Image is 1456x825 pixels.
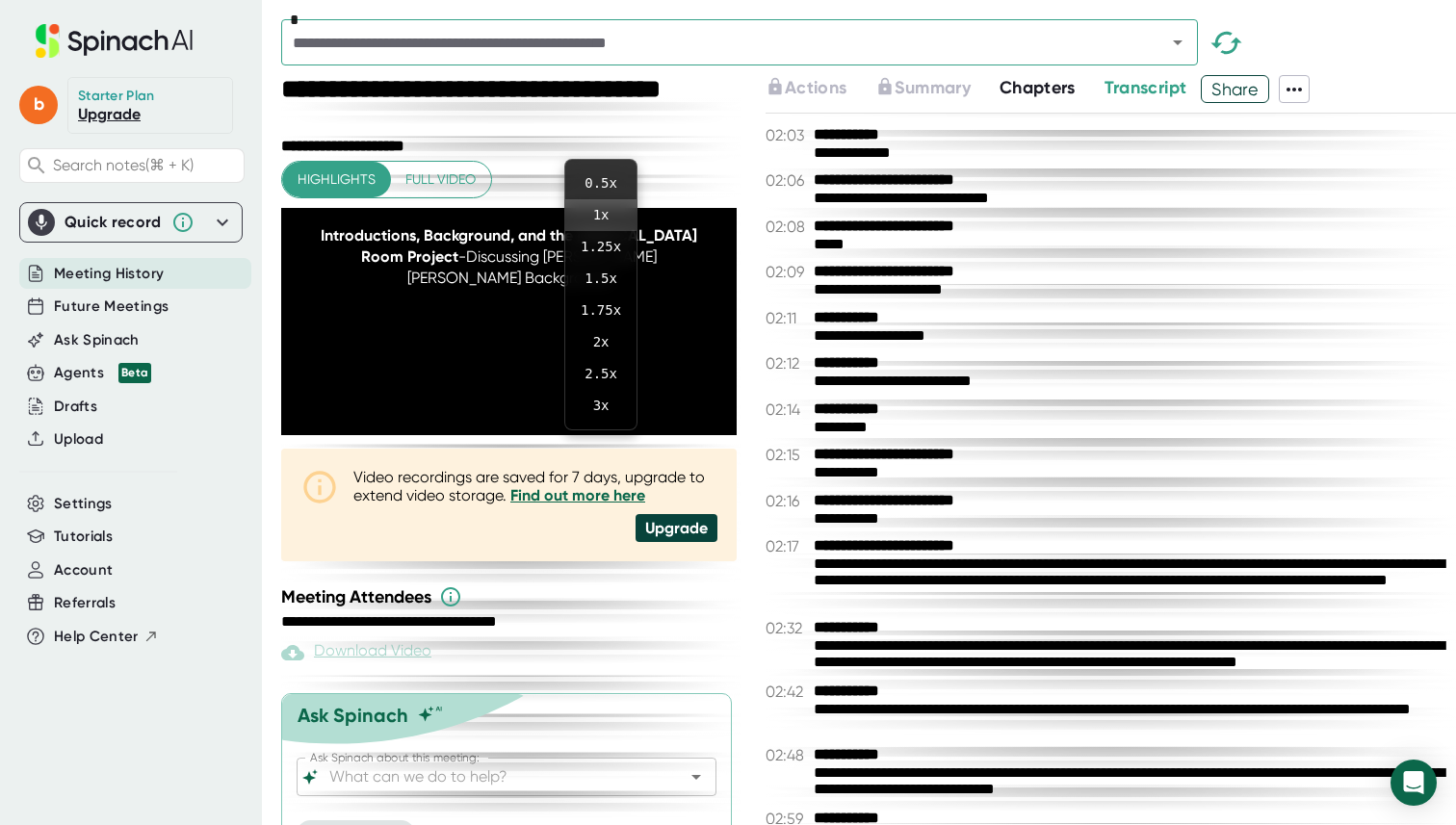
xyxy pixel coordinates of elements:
li: 0.5 x [565,168,637,199]
div: Open Intercom Messenger [1391,760,1437,806]
li: 1.25 x [565,231,637,263]
li: 3 x [565,390,637,422]
li: 1 x [565,199,637,231]
li: 1.75 x [565,295,637,326]
li: 2 x [565,326,637,358]
li: 2.5 x [565,358,637,390]
li: 1.5 x [565,263,637,295]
